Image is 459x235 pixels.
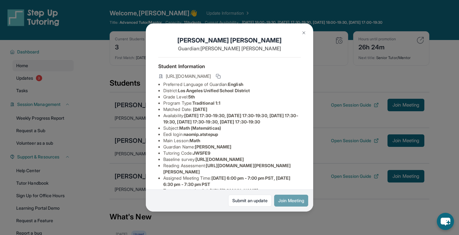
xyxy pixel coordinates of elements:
button: chat-button [437,213,454,230]
span: JWSFE9 [193,150,210,156]
span: [PERSON_NAME] [195,144,231,149]
li: Grade Level: [163,94,301,100]
span: 5th [188,94,195,99]
span: Traditional 1:1 [192,100,220,106]
button: Copy link [215,72,222,80]
span: [DATE] 17:30-19:30, [DATE] 17:30-19:30, [DATE] 17:30-19:30, [DATE] 17:30-19:30, [DATE] 17:30-19:30 [163,113,298,124]
span: [DATE] 6:00 pm - 7:00 pm PST, [DATE] 6:30 pm - 7:30 pm PST [163,175,290,187]
h4: Student Information [158,62,301,70]
li: Temporary tutoring link : [163,187,301,194]
li: Subject : [163,125,301,131]
span: Los Angeles Unified School District [178,88,250,93]
li: Reading Assessment : [163,162,301,175]
span: naomip.atstepup [184,132,218,137]
a: Submit an update [228,195,272,207]
li: Tutoring Code : [163,150,301,156]
li: Assigned Meeting Time : [163,175,301,187]
li: Eedi login : [163,131,301,137]
li: Matched Date: [163,106,301,112]
li: Main Lesson : [163,137,301,144]
li: District: [163,87,301,94]
span: English [228,82,243,87]
li: Availability: [163,112,301,125]
span: [URL][DOMAIN_NAME] [210,188,258,193]
button: Join Meeting [274,195,308,207]
span: [URL][DOMAIN_NAME] [195,157,244,162]
span: Math [190,138,200,143]
h1: [PERSON_NAME] [PERSON_NAME] [158,36,301,45]
img: Close Icon [301,30,306,35]
li: Program Type: [163,100,301,106]
p: Guardian: [PERSON_NAME] [PERSON_NAME] [158,45,301,52]
li: Guardian Name : [163,144,301,150]
span: [URL][DOMAIN_NAME][PERSON_NAME][PERSON_NAME] [163,163,291,174]
span: [DATE] [193,107,207,112]
span: Math (Matemáticas) [179,125,221,131]
li: Baseline survey : [163,156,301,162]
span: [URL][DOMAIN_NAME] [166,73,211,79]
li: Preferred Language of Guardian: [163,81,301,87]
